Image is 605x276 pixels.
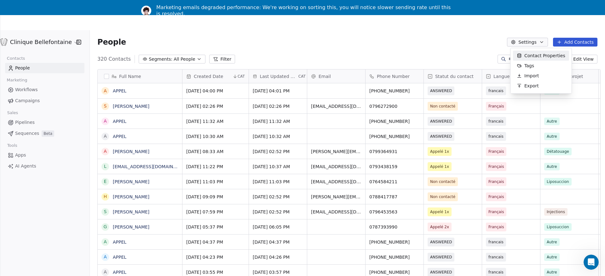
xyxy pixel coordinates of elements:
[524,83,539,89] span: Export
[513,51,569,91] div: Suggestions
[524,73,539,79] span: Import
[141,6,151,16] img: Profile image for Ram
[524,52,565,59] span: Contact Properties
[156,4,454,17] div: Marketing emails degraded performance: We're working on sorting this, you will notice slower send...
[584,255,599,270] iframe: Intercom live chat
[524,63,534,69] span: Tags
